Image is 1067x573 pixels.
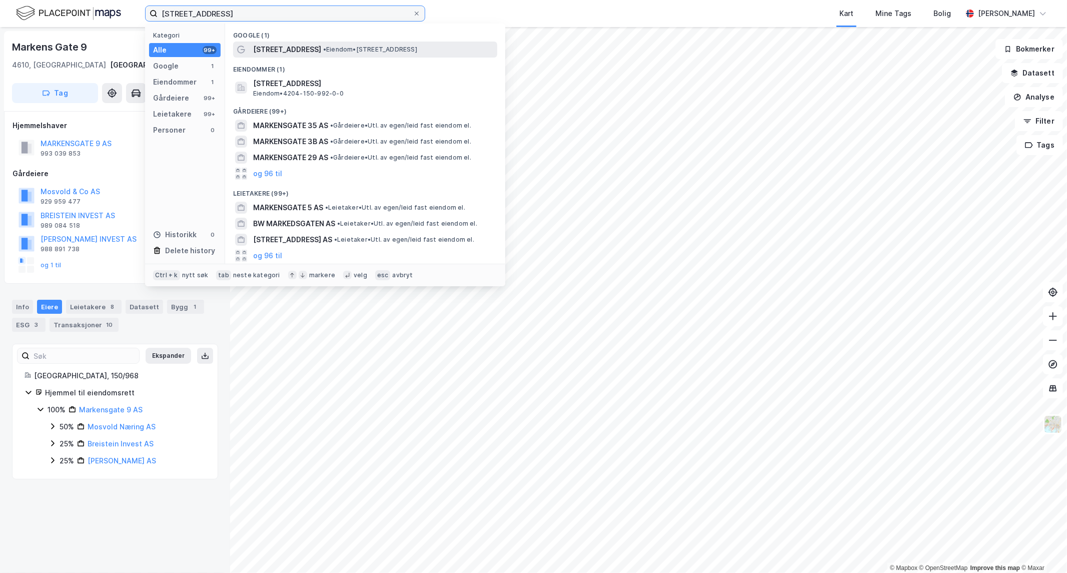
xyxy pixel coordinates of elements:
div: 25% [60,438,74,450]
span: • [330,138,333,145]
span: [STREET_ADDRESS] [253,78,493,90]
span: [STREET_ADDRESS] AS [253,234,332,246]
div: 25% [60,455,74,467]
div: Gårdeiere [153,92,189,104]
div: avbryt [392,271,413,279]
div: [PERSON_NAME] [978,8,1035,20]
img: logo.f888ab2527a4732fd821a326f86c7f29.svg [16,5,121,22]
span: • [330,122,333,129]
div: velg [354,271,367,279]
div: Historikk [153,229,197,241]
span: Gårdeiere • Utl. av egen/leid fast eiendom el. [330,154,471,162]
div: Bygg [167,300,204,314]
span: Gårdeiere • Utl. av egen/leid fast eiendom el. [330,122,471,130]
div: 3 [32,320,42,330]
div: nytt søk [182,271,209,279]
button: Tags [1016,135,1063,155]
div: Gårdeiere [13,168,218,180]
a: Markensgate 9 AS [79,405,143,414]
div: neste kategori [233,271,280,279]
div: 100% [48,404,66,416]
span: MARKENSGATE 35 AS [253,120,328,132]
span: Leietaker • Utl. av egen/leid fast eiendom el. [337,220,477,228]
div: Gårdeiere (99+) [225,100,505,118]
div: Bolig [933,8,951,20]
div: esc [375,270,391,280]
button: Analyse [1005,87,1063,107]
div: Leietakere [66,300,122,314]
div: Personer [153,124,186,136]
span: [STREET_ADDRESS] [253,44,321,56]
img: Z [1043,415,1062,434]
div: 50% [60,421,74,433]
span: Eiendom • [STREET_ADDRESS] [323,46,417,54]
div: Info [12,300,33,314]
div: 993 039 853 [41,150,81,158]
div: Hjemmel til eiendomsrett [45,387,206,399]
div: 8 [108,302,118,312]
span: • [334,236,337,243]
div: Eiendommer [153,76,197,88]
iframe: Chat Widget [1017,525,1067,573]
div: Datasett [126,300,163,314]
div: 99+ [203,110,217,118]
div: Mine Tags [875,8,911,20]
div: Kontrollprogram for chat [1017,525,1067,573]
a: Mosvold Næring AS [88,422,156,431]
span: • [323,46,326,53]
span: BW MARKEDSGATEN AS [253,218,335,230]
button: og 96 til [253,168,282,180]
div: markere [309,271,335,279]
div: 1 [190,302,200,312]
div: Leietakere [153,108,192,120]
div: Alle [153,44,167,56]
span: MARKENSGATE 29 AS [253,152,328,164]
div: Kart [839,8,853,20]
div: 929 959 477 [41,198,81,206]
input: Søk på adresse, matrikkel, gårdeiere, leietakere eller personer [158,6,413,21]
div: Google (1) [225,24,505,42]
button: og 96 til [253,250,282,262]
button: Ekspander [146,348,191,364]
a: [PERSON_NAME] AS [88,456,156,465]
div: 988 891 738 [41,245,80,253]
div: 4610, [GEOGRAPHIC_DATA] [12,59,106,71]
input: Søk [30,348,139,363]
div: 10 [104,320,115,330]
a: OpenStreetMap [919,564,968,571]
div: [GEOGRAPHIC_DATA], 150/968 [34,370,206,382]
span: Gårdeiere • Utl. av egen/leid fast eiendom el. [330,138,471,146]
button: Datasett [1002,63,1063,83]
div: 0 [209,126,217,134]
div: Delete history [165,245,215,257]
div: ESG [12,318,46,332]
div: Eiere [37,300,62,314]
div: Leietakere (99+) [225,182,505,200]
div: Transaksjoner [50,318,119,332]
div: 99+ [203,46,217,54]
div: 1 [209,78,217,86]
div: Kategori [153,32,221,39]
div: 0 [209,231,217,239]
a: Breistein Invest AS [88,439,154,448]
div: [GEOGRAPHIC_DATA], 150/968 [110,59,218,71]
span: • [337,220,340,227]
a: Improve this map [970,564,1020,571]
span: • [330,154,333,161]
button: Tag [12,83,98,103]
div: 989 084 518 [41,222,80,230]
div: 99+ [203,94,217,102]
div: Ctrl + k [153,270,180,280]
div: tab [216,270,231,280]
div: Google [153,60,179,72]
div: 1 [209,62,217,70]
span: Leietaker • Utl. av egen/leid fast eiendom el. [334,236,474,244]
a: Mapbox [890,564,917,571]
span: MARKENSGATE 3B AS [253,136,328,148]
div: Eiendommer (1) [225,58,505,76]
button: Bokmerker [995,39,1063,59]
span: MARKENSGATE 5 AS [253,202,323,214]
div: Markens Gate 9 [12,39,89,55]
span: Leietaker • Utl. av egen/leid fast eiendom el. [325,204,465,212]
div: Hjemmelshaver [13,120,218,132]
